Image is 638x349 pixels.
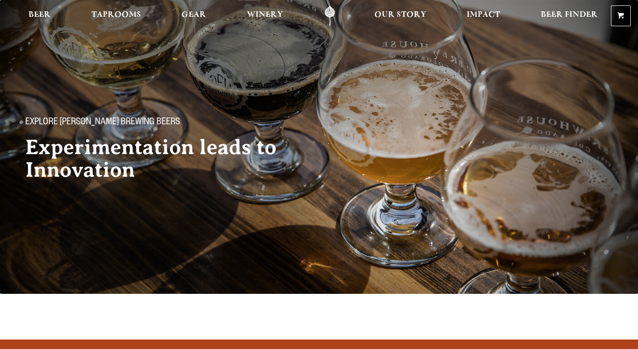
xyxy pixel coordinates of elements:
span: Impact [467,11,500,19]
h2: Experimentation leads to Innovation [25,136,307,181]
a: Impact [461,6,506,26]
span: Beer [28,11,51,19]
a: Our Story [369,6,432,26]
a: Beer Finder [535,6,604,26]
span: Beer Finder [541,11,598,19]
span: Explore [PERSON_NAME] Brewing Beers [25,117,180,129]
span: Gear [181,11,206,19]
a: Taprooms [85,6,147,26]
a: Winery [241,6,289,26]
span: Our Story [374,11,426,19]
a: Odell Home [313,6,347,26]
a: Gear [175,6,212,26]
span: Taprooms [91,11,141,19]
a: Beer [23,6,57,26]
span: Winery [247,11,283,19]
